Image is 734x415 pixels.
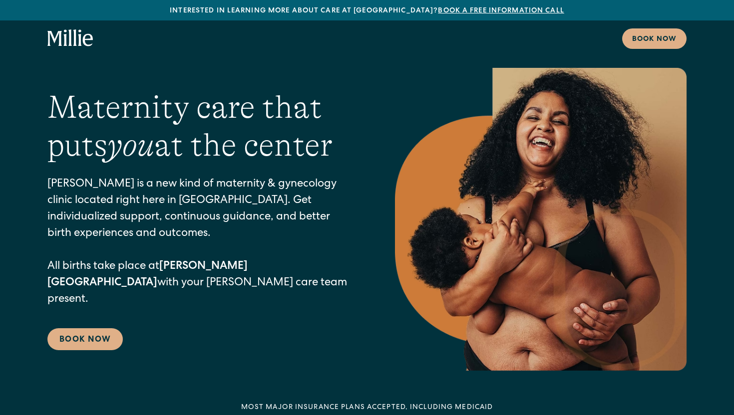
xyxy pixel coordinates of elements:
[47,328,123,350] a: Book Now
[47,29,93,47] a: home
[438,7,564,14] a: Book a free information call
[622,28,687,49] a: Book now
[107,127,154,163] em: you
[47,177,355,308] p: [PERSON_NAME] is a new kind of maternity & gynecology clinic located right here in [GEOGRAPHIC_DA...
[632,34,677,45] div: Book now
[47,88,355,165] h1: Maternity care that puts at the center
[241,403,493,413] div: MOST MAJOR INSURANCE PLANS ACCEPTED, INCLUDING MEDICAID
[395,68,687,371] img: Smiling mother with her baby in arms, celebrating body positivity and the nurturing bond of postp...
